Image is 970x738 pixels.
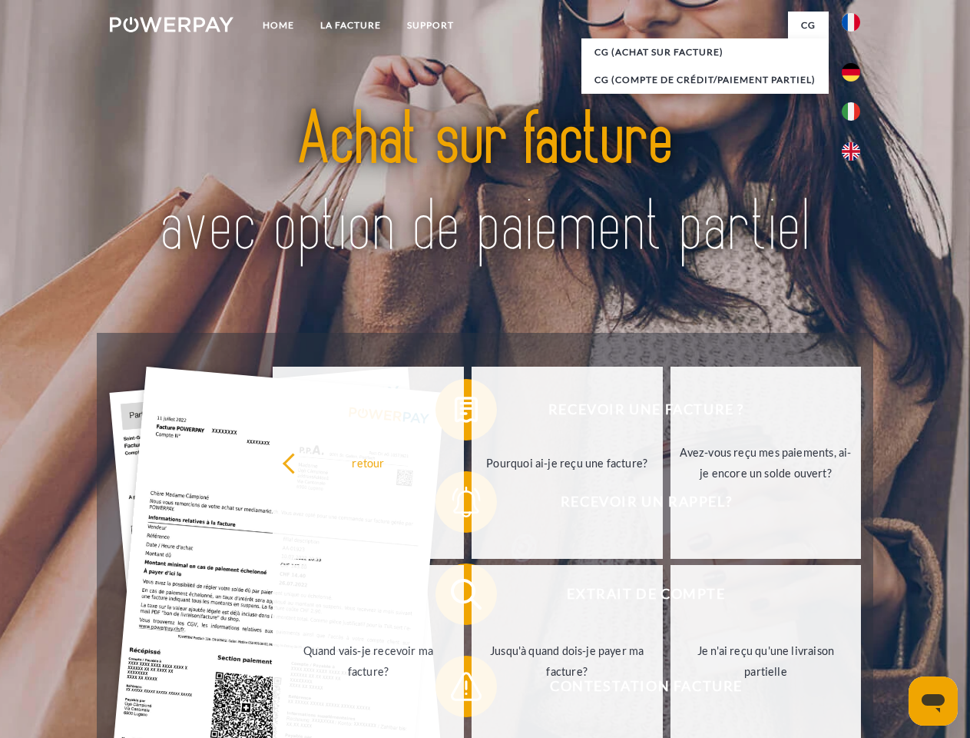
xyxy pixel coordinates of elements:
a: LA FACTURE [307,12,394,39]
div: retour [282,452,455,473]
img: logo-powerpay-white.svg [110,17,233,32]
img: it [842,102,860,121]
div: Avez-vous reçu mes paiements, ai-je encore un solde ouvert? [680,442,852,484]
a: Home [250,12,307,39]
div: Jusqu'à quand dois-je payer ma facture? [481,640,654,682]
img: en [842,142,860,161]
a: CG (Compte de crédit/paiement partiel) [581,66,829,94]
iframe: Bouton de lancement de la fenêtre de messagerie [909,676,958,726]
div: Je n'ai reçu qu'une livraison partielle [680,640,852,682]
a: Support [394,12,467,39]
div: Quand vais-je recevoir ma facture? [282,640,455,682]
img: de [842,63,860,81]
img: title-powerpay_fr.svg [147,74,823,294]
img: fr [842,13,860,32]
div: Pourquoi ai-je reçu une facture? [481,452,654,473]
a: CG (achat sur facture) [581,38,829,66]
a: Avez-vous reçu mes paiements, ai-je encore un solde ouvert? [670,367,862,559]
a: CG [788,12,829,39]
